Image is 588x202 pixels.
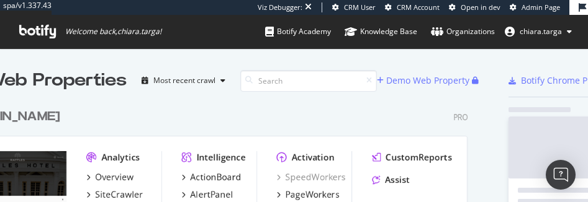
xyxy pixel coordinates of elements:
a: Organizations [431,15,495,48]
div: Organizations [431,25,495,38]
div: AlertPanel [190,188,233,201]
span: Admin Page [522,2,560,12]
div: ActionBoard [190,171,241,183]
span: CRM Account [397,2,440,12]
div: Botify Academy [265,25,331,38]
a: CRM Account [385,2,440,12]
span: chiara.targa [520,26,562,37]
a: Admin Page [510,2,560,12]
a: Open in dev [449,2,500,12]
a: Demo Web Property [377,75,472,86]
div: Activation [291,151,334,164]
div: CustomReports [386,151,452,164]
div: Most recent crawl [153,77,215,84]
span: CRM User [344,2,376,12]
a: PageWorkers [276,188,339,201]
div: Overview [95,171,133,183]
button: Most recent crawl [137,71,230,90]
div: Viz Debugger: [258,2,302,12]
div: Assist [385,173,410,186]
div: Demo Web Property [386,74,469,87]
div: Analytics [101,151,140,164]
a: SpeedWorkers [276,171,345,183]
div: Knowledge Base [345,25,417,38]
div: Open Intercom Messenger [546,160,576,190]
a: Knowledge Base [345,15,417,48]
input: Search [240,70,377,92]
div: SiteCrawler [95,188,143,201]
span: Open in dev [461,2,500,12]
a: Overview [86,171,133,183]
div: Pro [453,112,468,123]
a: CRM User [332,2,376,12]
a: ActionBoard [181,171,241,183]
a: SiteCrawler [86,188,143,201]
button: chiara.targa [495,22,582,42]
button: Demo Web Property [377,71,472,90]
a: AlertPanel [181,188,233,201]
span: Welcome back, chiara.targa ! [65,27,161,37]
a: CustomReports [372,151,452,164]
a: Assist [372,173,410,186]
div: PageWorkers [285,188,339,201]
a: Botify Academy [265,15,331,48]
div: Intelligence [196,151,245,164]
